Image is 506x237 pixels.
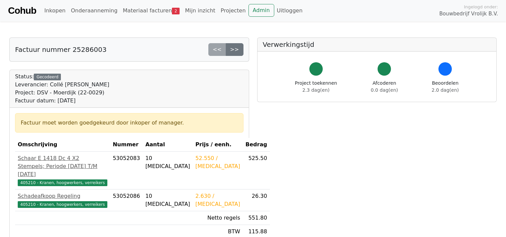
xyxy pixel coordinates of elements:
span: Bouwbedrijf Vrolijk B.V. [439,10,498,18]
div: Project toekennen [295,80,337,94]
div: Beoordelen [432,80,459,94]
span: 0.0 dag(en) [371,87,398,93]
div: Status: [15,73,109,105]
span: 2 [172,8,180,14]
a: Onderaanneming [68,4,120,17]
a: Inkopen [41,4,68,17]
div: Factuur moet worden goedgekeurd door inkoper of manager. [21,119,238,127]
td: 525.50 [243,152,270,189]
th: Bedrag [243,138,270,152]
th: Aantal [143,138,193,152]
td: Netto regels [193,211,243,225]
span: 405210 - Kranen, hoogwerkers, verreikers [18,179,107,186]
h5: Verwerkingstijd [263,41,491,49]
th: Nummer [110,138,142,152]
a: Admin [248,4,274,17]
span: Ingelogd onder: [464,4,498,10]
div: Gecodeerd [34,74,61,80]
a: Schaar E 1418 Dc 4 X2 Stempels; Periode [DATE] T/M [DATE]405210 - Kranen, hoogwerkers, verreikers [18,154,107,186]
div: 2.630 / [MEDICAL_DATA] [195,192,240,208]
div: Schadeafkoop Regeling [18,192,107,200]
span: 405210 - Kranen, hoogwerkers, verreikers [18,201,107,208]
div: Factuur datum: [DATE] [15,97,109,105]
th: Omschrijving [15,138,110,152]
span: 2.0 dag(en) [432,87,459,93]
td: 551.80 [243,211,270,225]
div: Leverancier: Collé [PERSON_NAME] [15,81,109,89]
a: >> [226,43,243,56]
div: Afcoderen [371,80,398,94]
td: 26.30 [243,189,270,211]
td: 53052086 [110,189,142,211]
a: Mijn inzicht [182,4,218,17]
div: 10 [MEDICAL_DATA] [145,154,190,170]
div: 10 [MEDICAL_DATA] [145,192,190,208]
td: 53052083 [110,152,142,189]
th: Prijs / eenh. [193,138,243,152]
div: 52.550 / [MEDICAL_DATA] [195,154,240,170]
h5: Factuur nummer 25286003 [15,46,107,54]
div: Project: DSV - Moerdijk (22-0029) [15,89,109,97]
a: Cohub [8,3,36,19]
a: Schadeafkoop Regeling405210 - Kranen, hoogwerkers, verreikers [18,192,107,208]
a: Uitloggen [274,4,305,17]
a: Projecten [218,4,248,17]
span: 2.3 dag(en) [302,87,329,93]
a: Materiaal facturen2 [120,4,182,17]
div: Schaar E 1418 Dc 4 X2 Stempels; Periode [DATE] T/M [DATE] [18,154,107,178]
